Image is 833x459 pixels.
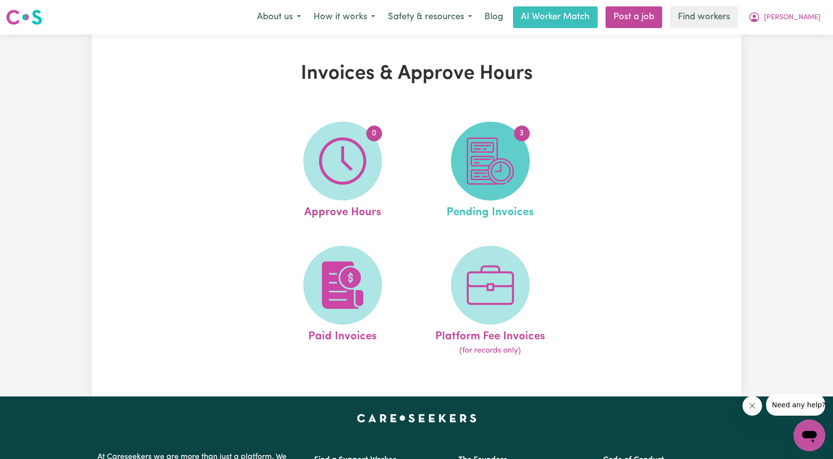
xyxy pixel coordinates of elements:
span: Paid Invoices [308,325,377,345]
h1: Invoices & Approve Hours [206,62,627,86]
a: Post a job [606,6,662,28]
span: Approve Hours [304,200,381,221]
span: Need any help? [6,7,60,15]
button: Safety & resources [382,7,479,28]
a: Approve Hours [272,122,414,221]
button: About us [251,7,307,28]
a: AI Worker Match [513,6,598,28]
iframe: Close message [742,396,762,416]
a: Find workers [670,6,738,28]
span: 3 [514,126,530,141]
span: 0 [366,126,382,141]
span: Platform Fee Invoices [435,325,545,345]
a: Pending Invoices [419,122,561,221]
button: My Account [742,7,827,28]
span: [PERSON_NAME] [764,12,821,23]
a: Paid Invoices [272,246,414,357]
a: Careseekers logo [6,6,42,29]
span: (for records only) [459,345,521,357]
iframe: Button to launch messaging window [794,420,825,451]
iframe: Message from company [766,394,825,416]
a: Platform Fee Invoices(for records only) [419,246,561,357]
a: Careseekers home page [357,414,477,422]
button: How it works [307,7,382,28]
img: Careseekers logo [6,8,42,26]
a: Blog [479,6,509,28]
span: Pending Invoices [447,200,534,221]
